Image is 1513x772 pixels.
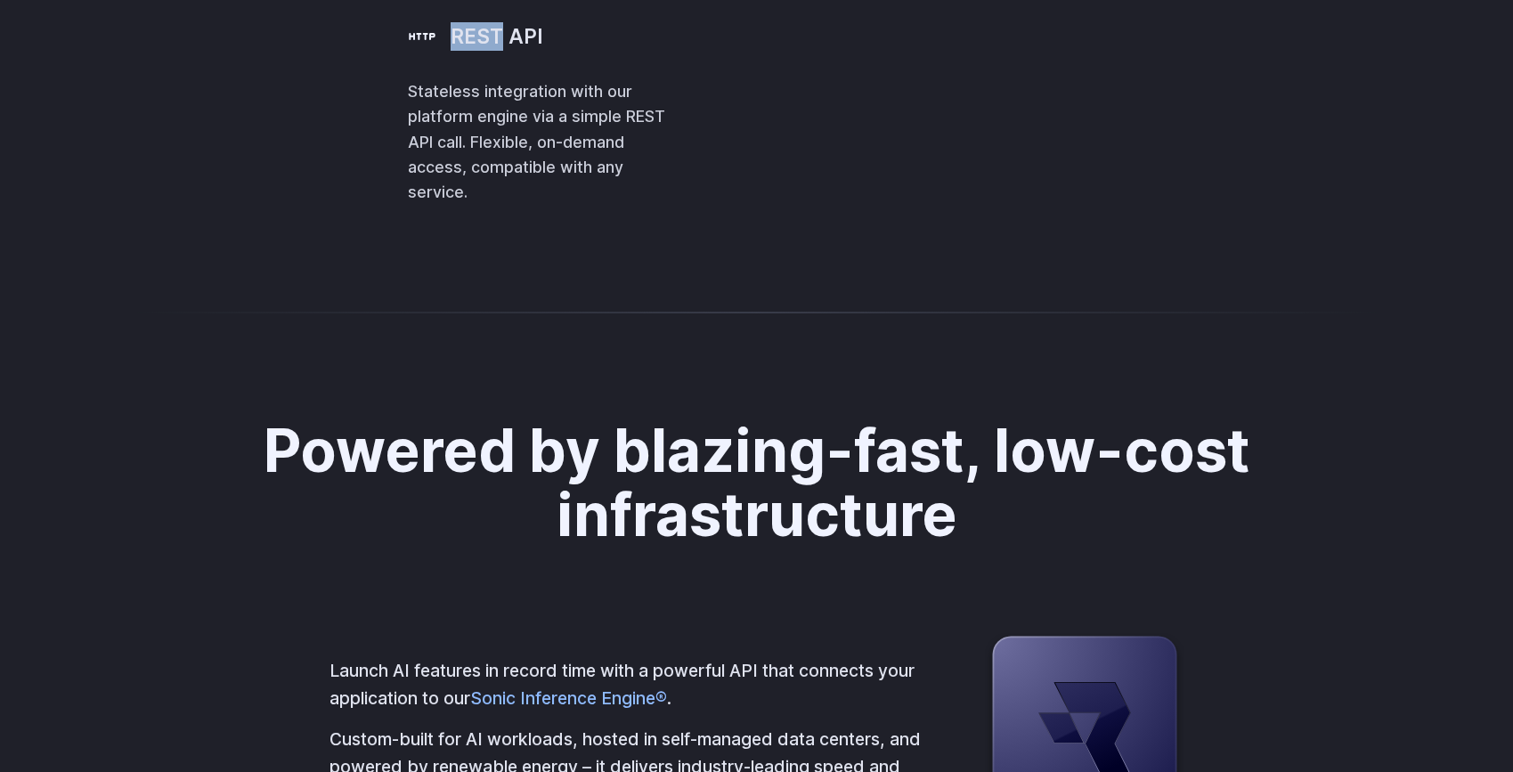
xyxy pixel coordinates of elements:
p: Launch AI features in record time with a powerful API that connects your application to our . [329,657,928,711]
a: Sonic Inference Engine® [470,687,667,709]
h3: REST API [451,22,543,51]
p: Stateless integration with our platform engine via a simple REST API call. Flexible, on-demand ac... [408,79,670,205]
h2: Powered by blazing-fast, low-cost infrastructure [261,419,1253,548]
